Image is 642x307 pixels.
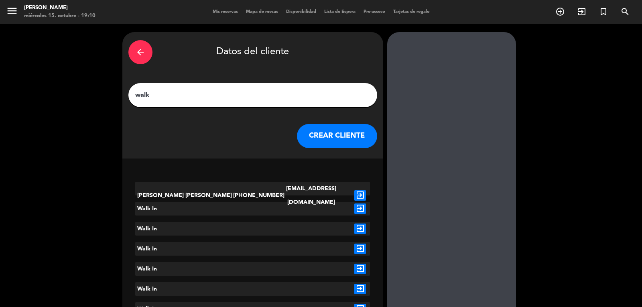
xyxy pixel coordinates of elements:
[135,182,233,209] div: [PERSON_NAME] [PERSON_NAME]
[297,124,377,148] button: CREAR CLIENTE
[135,282,233,296] div: Walk In
[135,202,233,216] div: Walk In
[354,244,366,254] i: exit_to_app
[354,264,366,274] i: exit_to_app
[320,10,360,14] span: Lista de Espera
[282,10,320,14] span: Disponibilidad
[135,262,233,276] div: Walk In
[354,284,366,294] i: exit_to_app
[389,10,434,14] span: Tarjetas de regalo
[135,242,233,256] div: Walk In
[209,10,242,14] span: Mis reservas
[577,7,587,16] i: exit_to_app
[233,182,272,209] div: [PHONE_NUMBER]
[134,89,371,101] input: Escriba nombre, correo electrónico o número de teléfono...
[242,10,282,14] span: Mapa de mesas
[24,12,95,20] div: miércoles 15. octubre - 19:10
[272,182,350,209] div: [EMAIL_ADDRESS][DOMAIN_NAME]
[6,5,18,17] i: menu
[354,190,366,201] i: exit_to_app
[136,47,145,57] i: arrow_back
[555,7,565,16] i: add_circle_outline
[620,7,630,16] i: search
[128,38,377,66] div: Datos del cliente
[360,10,389,14] span: Pre-acceso
[24,4,95,12] div: [PERSON_NAME]
[6,5,18,20] button: menu
[135,222,233,236] div: Walk In
[354,203,366,214] i: exit_to_app
[599,7,608,16] i: turned_in_not
[354,224,366,234] i: exit_to_app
